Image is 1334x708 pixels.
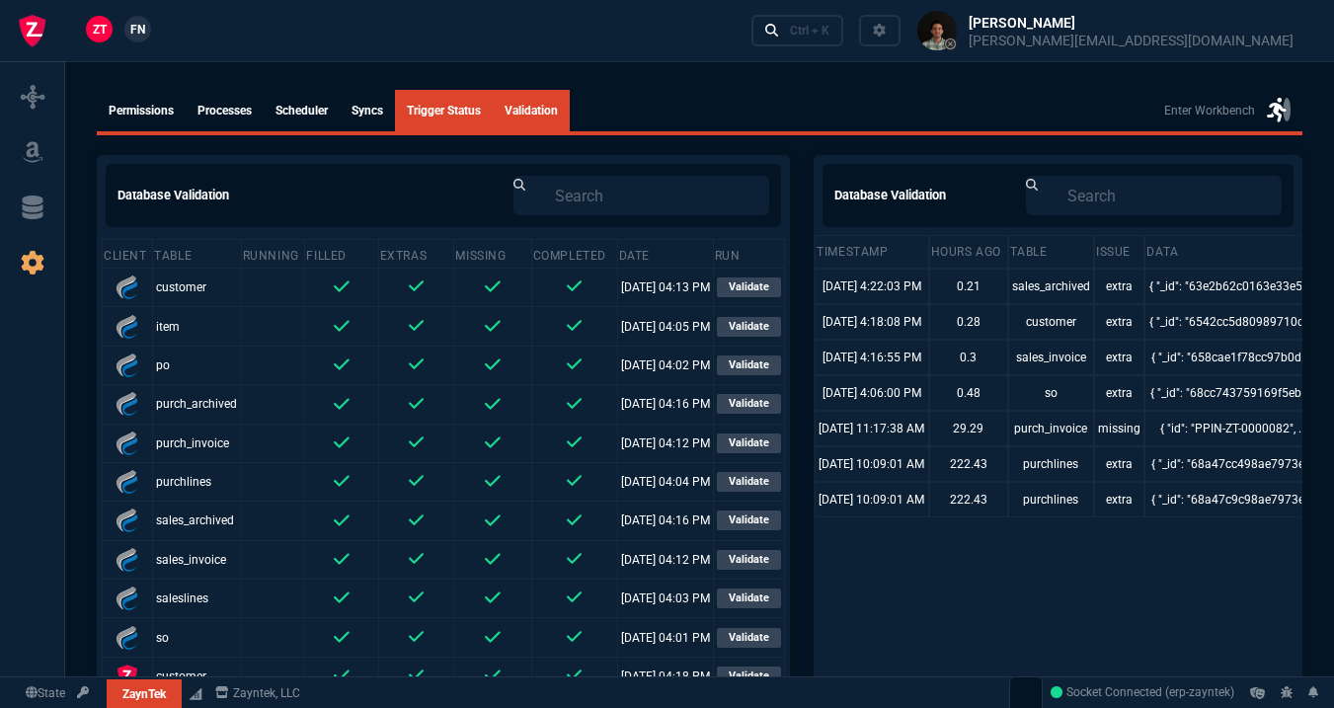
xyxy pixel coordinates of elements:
td: { "_id": "658cae1f78cc97b0d1... [1144,340,1322,375]
td: { "id": "PPIN-ZT-0000082", ... [1144,411,1322,446]
a: Processes [186,90,264,131]
td: [DATE] 04:12 PM [617,540,713,579]
th: Hours Ago [929,235,1008,269]
td: [DATE] 04:16 PM [617,385,713,424]
th: Date [617,240,713,269]
span: ZT [93,21,107,39]
td: [DATE] 11:17:38 AM [815,411,928,446]
th: Missing [454,240,531,269]
td: sales_invoice [1008,340,1094,375]
h5: Database Validation [834,186,946,204]
td: customer [153,269,241,307]
td: extra [1094,269,1144,304]
td: 29.29 [929,411,1008,446]
a: API TOKEN [71,684,95,702]
a: Validate [717,355,781,375]
td: 0.28 [929,304,1008,340]
td: [DATE] 04:13 PM [617,269,713,307]
td: purch_invoice [153,424,241,462]
td: { "_id": "68a47c9c98ae7973ef... [1144,482,1322,517]
td: [DATE] 04:16 PM [617,502,713,540]
td: sales_archived [1008,269,1094,304]
td: extra [1094,340,1144,375]
span: Socket Connected (erp-zayntek) [1051,686,1234,700]
a: Validation [493,90,570,131]
a: Validate [717,667,781,686]
a: Validate [717,511,781,530]
td: { "_id": "63e2b62c0163e33e5a... [1144,269,1322,304]
td: [DATE] 04:12 PM [617,424,713,462]
td: purch_invoice [1008,411,1094,446]
td: purchlines [1008,482,1094,517]
td: [DATE] 4:18:08 PM [815,304,928,340]
td: purchlines [1008,446,1094,482]
td: [DATE] 04:18 PM [617,657,713,695]
th: Client [103,240,153,269]
th: Issue [1094,235,1144,269]
div: Ctrl + K [790,23,829,39]
td: [DATE] 10:09:01 AM [815,482,928,517]
td: 0.3 [929,340,1008,375]
a: Validate [717,472,781,492]
input: Search [513,176,769,215]
a: Validate [717,550,781,570]
td: [DATE] 4:22:03 PM [815,269,928,304]
th: Filled [305,240,378,269]
a: Validate [717,277,781,297]
span: FN [130,21,145,39]
td: [DATE] 4:16:55 PM [815,340,928,375]
td: [DATE] 4:06:00 PM [815,375,928,411]
p: Enter Workbench [1164,102,1255,119]
td: [DATE] 04:04 PM [617,462,713,501]
a: 2uVpZQyh-McWBSUeAABk [1051,684,1234,702]
th: Running [241,240,305,269]
th: Completed [531,240,617,269]
a: Global State [20,684,71,702]
td: purch_archived [153,385,241,424]
td: 222.43 [929,482,1008,517]
a: Validate [717,628,781,648]
th: Extras [378,240,454,269]
td: [DATE] 04:05 PM [617,307,713,346]
td: sales_archived [153,502,241,540]
td: { "_id": "68a47cc498ae7973ef... [1144,446,1322,482]
td: extra [1094,446,1144,482]
th: Table [153,240,241,269]
th: Run [713,240,784,269]
td: so [153,618,241,657]
td: [DATE] 04:02 PM [617,346,713,384]
a: Validate [717,317,781,337]
td: 0.48 [929,375,1008,411]
td: { "_id": "6542cc5d80989710c7... [1144,304,1322,340]
td: [DATE] 04:01 PM [617,618,713,657]
a: syncs [340,90,395,131]
td: purchlines [153,462,241,501]
input: Search [1026,176,1282,215]
a: Validate [717,394,781,414]
a: Trigger Status [395,90,493,131]
td: extra [1094,375,1144,411]
td: customer [1008,304,1094,340]
td: item [153,307,241,346]
a: Validate [717,433,781,453]
td: 222.43 [929,446,1008,482]
th: Table [1008,235,1094,269]
td: extra [1094,304,1144,340]
th: Timestamp [815,235,928,269]
td: 0.21 [929,269,1008,304]
td: [DATE] 04:03 PM [617,580,713,618]
a: Validate [717,589,781,608]
td: sales_invoice [153,540,241,579]
th: Data [1144,235,1322,269]
h5: Database Validation [118,186,229,204]
a: Permissions [97,90,186,131]
td: missing [1094,411,1144,446]
a: Scheduler [264,90,340,131]
td: [DATE] 10:09:01 AM [815,446,928,482]
nx-icon: Enter Workbench [1267,95,1291,126]
td: po [153,346,241,384]
a: msbcCompanyName [209,684,306,702]
td: extra [1094,482,1144,517]
td: customer [153,657,241,695]
td: { "_id": "68cc743759169f5eb7... [1144,375,1322,411]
